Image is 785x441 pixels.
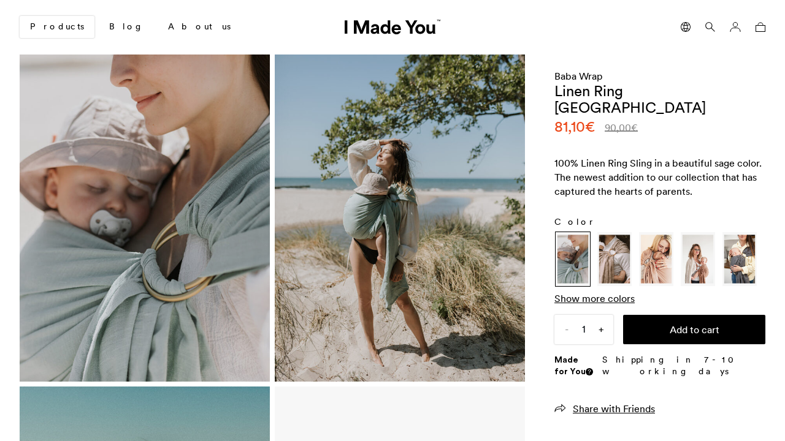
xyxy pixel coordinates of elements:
a: Variation image: Beige [596,231,633,287]
bdi: 81,10 [554,117,595,136]
a: Show more colors [554,292,635,304]
a: Variation image: Brown [680,231,716,287]
img: Info sign [588,369,591,374]
span: + [589,315,613,344]
img: Variation image: Grey [724,235,755,284]
a: Blog [99,17,153,37]
p: Shipping in 7-10 working days [602,354,765,378]
img: Variation image: Rose [641,235,672,284]
label: Linen Ring Sling - I AM NATURAL [597,232,632,287]
bdi: 90,00 [605,121,638,134]
strong: Made for You [554,354,593,377]
div: 100% Linen Ring Sling in a beautiful sage color. The newest addition to our collection that has c... [554,156,765,199]
a: Share with Friends [554,402,655,415]
img: Variation image: Mint [557,235,588,284]
h1: Linen Ring [GEOGRAPHIC_DATA] [554,83,765,116]
a: Variation image: Rose [638,231,675,287]
img: Variation image: Brown [683,235,713,284]
label: Linen Ring Sling - Lagoon [555,232,591,287]
span: € [585,117,595,136]
span: - [554,315,579,344]
input: Qty [554,315,613,344]
label: Linen Ring Sling - Licorice [680,232,716,287]
img: Variation image: Beige [599,235,630,284]
a: About us [158,17,240,37]
label: Color [554,216,765,228]
a: Variation image: Mint [554,231,591,287]
a: Products [20,16,94,38]
button: Add to cart [623,315,765,344]
span: € [631,121,638,134]
a: Variation image: Grey [721,231,758,287]
a: Baba Wrap [554,70,603,82]
label: Linen Ring Sling - Hazy Grey [722,232,757,287]
span: Share with Friends [573,402,655,415]
label: Linen Ring Sling - I AM BRAVE [638,232,674,287]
